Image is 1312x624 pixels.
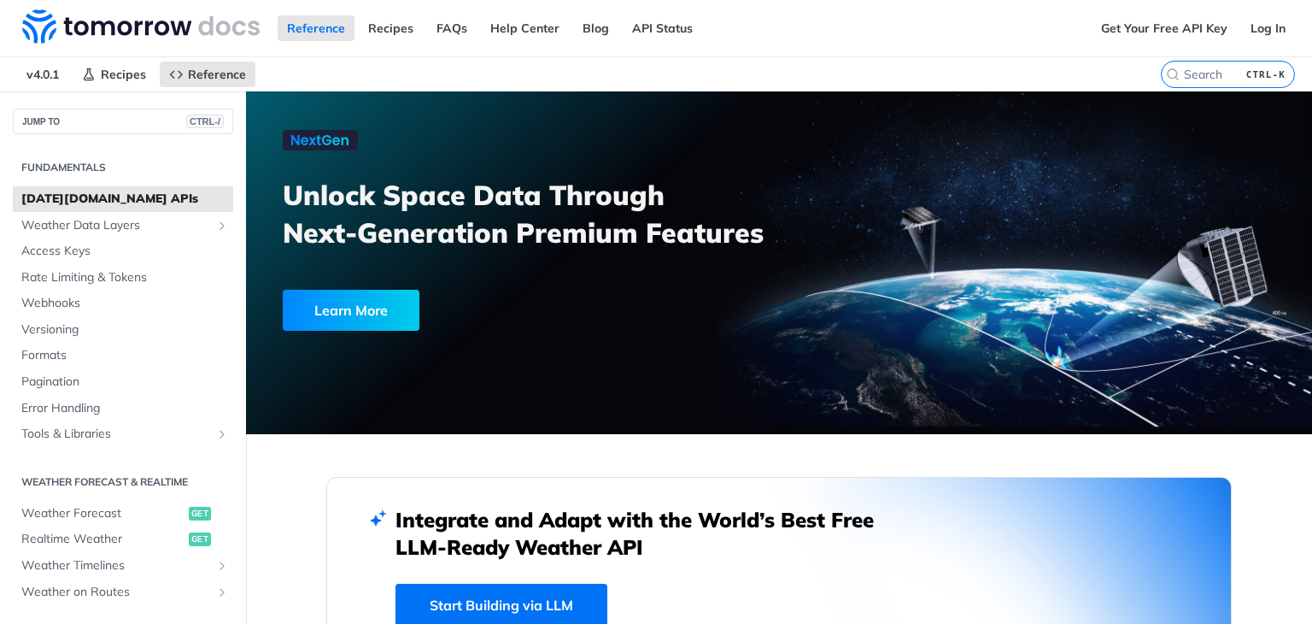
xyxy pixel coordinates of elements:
a: API Status [623,15,702,41]
a: FAQs [427,15,477,41]
a: Weather on RoutesShow subpages for Weather on Routes [13,580,233,605]
h3: Unlock Space Data Through Next-Generation Premium Features [283,176,798,251]
span: Recipes [101,67,146,82]
a: Reference [160,62,255,87]
span: Error Handling [21,400,229,417]
button: Show subpages for Weather Timelines [215,559,229,573]
kbd: CTRL-K [1242,66,1290,83]
a: Recipes [73,62,155,87]
a: Learn More [283,290,694,331]
a: Blog [573,15,618,41]
h2: Weather Forecast & realtime [13,474,233,490]
a: Weather Forecastget [13,501,233,527]
a: Error Handling [13,396,233,421]
a: Help Center [481,15,569,41]
a: Access Keys [13,238,233,264]
img: NextGen [283,130,358,150]
button: Show subpages for Weather Data Layers [215,219,229,233]
svg: Search [1166,68,1180,81]
span: Tools & Libraries [21,426,211,443]
div: Learn More [283,290,419,331]
span: Rate Limiting & Tokens [21,269,229,286]
a: Get Your Free API Key [1092,15,1237,41]
button: JUMP TOCTRL-/ [13,109,233,134]
span: Weather on Routes [21,584,211,601]
a: Reference [278,15,354,41]
span: Formats [21,347,229,364]
a: Formats [13,343,233,368]
a: Realtime Weatherget [13,527,233,552]
span: Realtime Weather [21,531,184,548]
span: Weather Timelines [21,557,211,574]
button: Show subpages for Weather on Routes [215,586,229,599]
span: Versioning [21,321,229,338]
span: Reference [188,67,246,82]
a: Rate Limiting & Tokens [13,265,233,291]
img: Tomorrow.io Weather API Docs [22,9,260,44]
span: get [189,533,211,546]
span: Access Keys [21,243,229,260]
span: [DATE][DOMAIN_NAME] APIs [21,191,229,208]
span: get [189,507,211,521]
span: Pagination [21,374,229,391]
h2: Fundamentals [13,160,233,175]
a: Recipes [359,15,423,41]
span: Webhooks [21,295,229,312]
a: Log In [1241,15,1295,41]
span: Weather Forecast [21,505,184,522]
span: v4.0.1 [17,62,68,87]
span: CTRL-/ [186,115,224,128]
h2: Integrate and Adapt with the World’s Best Free LLM-Ready Weather API [395,506,899,561]
a: Webhooks [13,291,233,316]
a: Weather TimelinesShow subpages for Weather Timelines [13,553,233,579]
a: Weather Data LayersShow subpages for Weather Data Layers [13,213,233,238]
a: Versioning [13,317,233,343]
span: Weather Data Layers [21,217,211,234]
a: [DATE][DOMAIN_NAME] APIs [13,186,233,212]
button: Show subpages for Tools & Libraries [215,427,229,441]
a: Tools & LibrariesShow subpages for Tools & Libraries [13,421,233,447]
a: Pagination [13,369,233,395]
